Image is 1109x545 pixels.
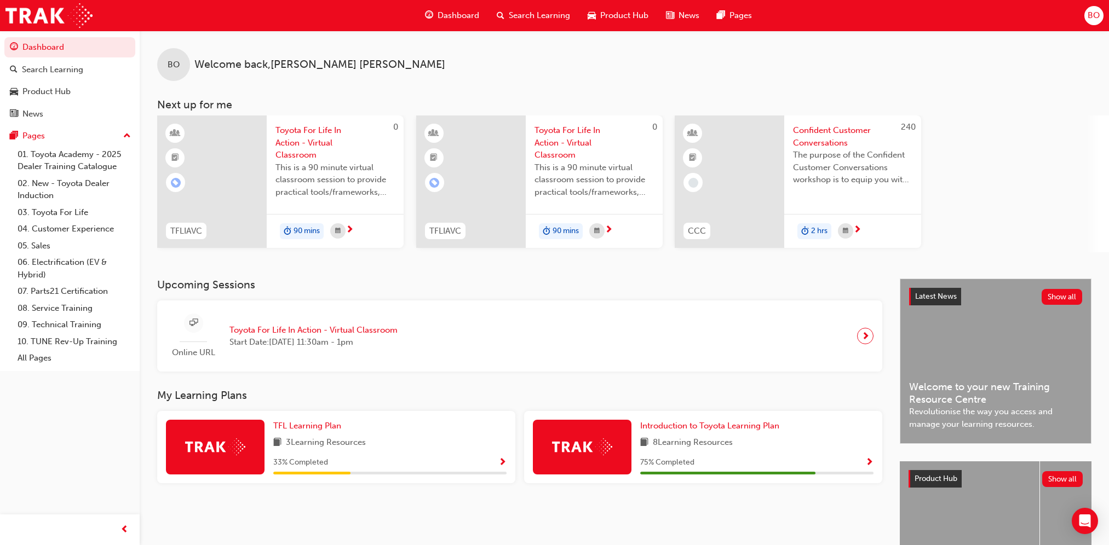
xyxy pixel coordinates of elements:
[640,421,779,431] span: Introduction to Toyota Learning Plan
[284,224,291,239] span: duration-icon
[488,4,579,27] a: search-iconSearch Learning
[13,316,135,333] a: 09. Technical Training
[588,9,596,22] span: car-icon
[13,221,135,237] a: 04. Customer Experience
[10,109,18,119] span: news-icon
[843,224,848,238] span: calendar-icon
[688,178,698,188] span: learningRecordVerb_NONE-icon
[416,4,488,27] a: guage-iconDashboard
[605,225,613,235] span: next-icon
[688,225,706,237] span: CCC
[498,456,507,469] button: Show Progress
[640,456,694,469] span: 75 % Completed
[10,87,18,97] span: car-icon
[185,438,245,455] img: Trak
[275,161,395,199] span: This is a 90 minute virtual classroom session to provide practical tools/frameworks, behaviours a...
[653,436,733,450] span: 8 Learning Resources
[157,115,404,248] a: 0TFLIAVCToyota For Life In Action - Virtual ClassroomThis is a 90 minute virtual classroom sessio...
[909,405,1082,430] span: Revolutionise the way you access and manage your learning resources.
[729,9,752,22] span: Pages
[652,122,657,132] span: 0
[166,309,874,363] a: Online URLToyota For Life In Action - Virtual ClassroomStart Date:[DATE] 11:30am - 1pm
[4,82,135,102] a: Product Hub
[1042,289,1083,305] button: Show all
[229,324,398,337] span: Toyota For Life In Action - Virtual Classroom
[13,204,135,221] a: 03. Toyota For Life
[579,4,657,27] a: car-iconProduct Hub
[335,224,341,238] span: calendar-icon
[170,225,202,237] span: TFLIAVC
[10,131,18,141] span: pages-icon
[793,124,912,149] span: Confident Customer Conversations
[13,237,135,254] a: 05. Sales
[13,350,135,367] a: All Pages
[909,288,1082,305] a: Latest NewsShow all
[140,98,1109,111] h3: Next up for me
[13,333,135,350] a: 10. TUNE Rev-Up Training
[13,283,135,300] a: 07. Parts21 Certification
[13,146,135,175] a: 01. Toyota Academy - 2025 Dealer Training Catalogue
[509,9,570,22] span: Search Learning
[10,43,18,53] span: guage-icon
[429,178,439,188] span: learningRecordVerb_ENROLL-icon
[594,224,600,238] span: calendar-icon
[157,279,882,291] h3: Upcoming Sessions
[4,37,135,57] a: Dashboard
[429,225,461,237] span: TFLIAVC
[865,456,874,469] button: Show Progress
[901,122,916,132] span: 240
[4,104,135,124] a: News
[273,456,328,469] span: 33 % Completed
[900,279,1091,444] a: Latest NewsShow allWelcome to your new Training Resource CentreRevolutionise the way you access a...
[689,151,697,165] span: booktick-icon
[909,470,1083,488] a: Product HubShow all
[22,85,71,98] div: Product Hub
[717,9,725,22] span: pages-icon
[861,328,870,344] span: next-icon
[5,3,93,28] a: Trak
[865,458,874,468] span: Show Progress
[425,9,433,22] span: guage-icon
[552,438,612,455] img: Trak
[171,151,179,165] span: booktick-icon
[679,9,699,22] span: News
[1042,471,1083,487] button: Show all
[853,225,861,235] span: next-icon
[657,4,708,27] a: news-iconNews
[346,225,354,235] span: next-icon
[294,225,320,237] span: 90 mins
[498,458,507,468] span: Show Progress
[640,436,648,450] span: book-icon
[229,336,398,349] span: Start Date: [DATE] 11:30am - 1pm
[22,130,45,142] div: Pages
[543,224,550,239] span: duration-icon
[4,35,135,126] button: DashboardSearch LearningProduct HubNews
[811,225,828,237] span: 2 hrs
[22,108,43,120] div: News
[640,420,784,432] a: Introduction to Toyota Learning Plan
[13,300,135,317] a: 08. Service Training
[1072,508,1098,534] div: Open Intercom Messenger
[120,523,129,537] span: prev-icon
[168,59,180,71] span: BO
[393,122,398,132] span: 0
[194,59,445,71] span: Welcome back , [PERSON_NAME] [PERSON_NAME]
[286,436,366,450] span: 3 Learning Resources
[553,225,579,237] span: 90 mins
[189,316,198,330] span: sessionType_ONLINE_URL-icon
[909,381,1082,405] span: Welcome to your new Training Resource Centre
[497,9,504,22] span: search-icon
[157,389,882,402] h3: My Learning Plans
[273,436,281,450] span: book-icon
[915,474,957,483] span: Product Hub
[689,126,697,141] span: learningResourceType_INSTRUCTOR_LED-icon
[171,178,181,188] span: learningRecordVerb_ENROLL-icon
[275,124,395,161] span: Toyota For Life In Action - Virtual Classroom
[1084,6,1104,25] button: BO
[10,65,18,75] span: search-icon
[273,421,341,431] span: TFL Learning Plan
[416,115,663,248] a: 0TFLIAVCToyota For Life In Action - Virtual ClassroomThis is a 90 minute virtual classroom sessio...
[4,60,135,80] a: Search Learning
[166,346,221,359] span: Online URL
[708,4,761,27] a: pages-iconPages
